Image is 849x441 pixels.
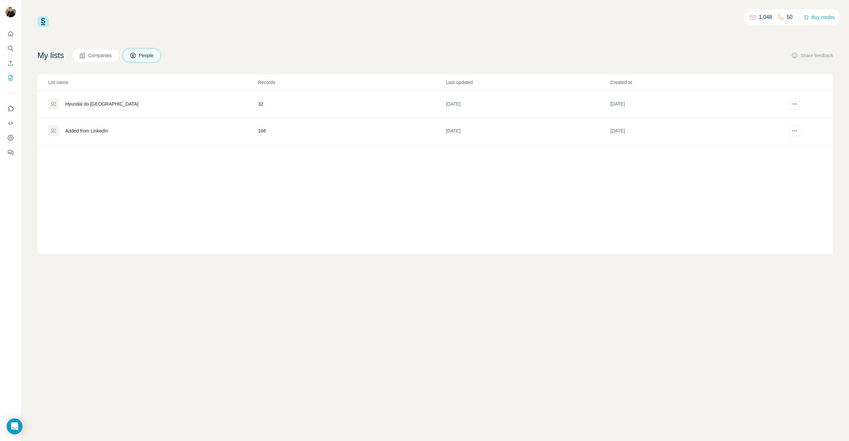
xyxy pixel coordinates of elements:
td: [DATE] [610,91,774,118]
td: [DATE] [445,91,610,118]
td: 32 [258,91,446,118]
button: Use Surfe on LinkedIn [5,103,16,115]
p: Created at [610,79,774,86]
p: List name [48,79,257,86]
button: Search [5,43,16,54]
button: Buy credits [804,13,834,22]
h4: My lists [37,50,64,61]
img: Avatar [5,7,16,17]
p: 1,048 [759,13,772,21]
div: Added from LinkedIn [65,128,108,134]
td: [DATE] [610,118,774,144]
button: Dashboard [5,132,16,144]
p: 50 [787,13,793,21]
div: Hyundai do [GEOGRAPHIC_DATA] [65,101,138,107]
button: Use Surfe API [5,117,16,129]
span: People [139,52,154,59]
div: Open Intercom Messenger [7,418,23,434]
td: 168 [258,118,446,144]
button: actions [789,126,800,136]
button: My lists [5,72,16,84]
span: Companies [88,52,112,59]
p: Records [258,79,445,86]
td: [DATE] [445,118,610,144]
button: Share feedback [791,52,833,59]
img: Surfe Logo [37,16,49,27]
button: Feedback [5,146,16,158]
button: Quick start [5,28,16,40]
button: actions [789,99,800,109]
button: Enrich CSV [5,57,16,69]
p: Last updated [446,79,610,86]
